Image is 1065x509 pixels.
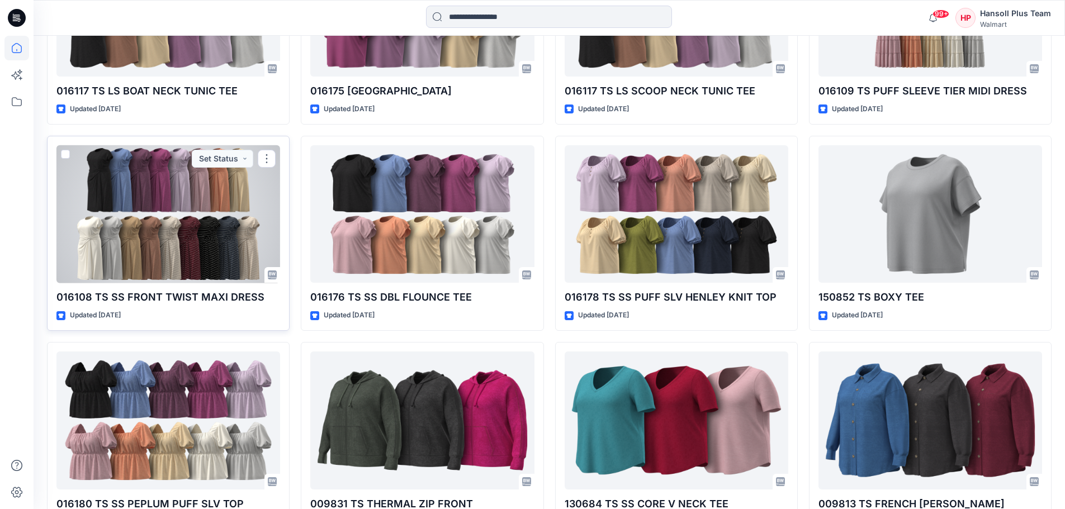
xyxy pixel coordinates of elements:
p: Updated [DATE] [324,310,375,321]
p: Updated [DATE] [324,103,375,115]
div: HP [955,8,976,28]
a: 009831 TS THERMAL ZIP FRONT [310,351,534,489]
p: 016108 TS SS FRONT TWIST MAXI DRESS [56,289,280,305]
p: Updated [DATE] [578,103,629,115]
a: 016176 TS SS DBL FLOUNCE TEE [310,145,534,283]
p: Updated [DATE] [70,103,121,115]
p: Updated [DATE] [832,310,883,321]
p: 150852 TS BOXY TEE [818,289,1042,305]
a: 016180 TS SS PEPLUM PUFF SLV TOP [56,351,280,489]
p: 016117 TS LS SCOOP NECK TUNIC TEE [565,83,788,99]
p: 016109 TS PUFF SLEEVE TIER MIDI DRESS [818,83,1042,99]
div: Walmart [980,20,1051,28]
p: Updated [DATE] [832,103,883,115]
p: 016117 TS LS BOAT NECK TUNIC TEE [56,83,280,99]
a: 130684 TS SS CORE V NECK TEE [565,351,788,489]
p: Updated [DATE] [70,310,121,321]
span: 99+ [933,9,949,18]
a: 016178 TS SS PUFF SLV HENLEY KNIT TOP [565,145,788,283]
p: 016175 [GEOGRAPHIC_DATA] [310,83,534,99]
p: 016178 TS SS PUFF SLV HENLEY KNIT TOP [565,289,788,305]
a: 150852 TS BOXY TEE [818,145,1042,283]
a: 009813 TS FRENCH TERRY SHACKET [818,351,1042,489]
div: Hansoll Plus Team [980,7,1051,20]
p: 016176 TS SS DBL FLOUNCE TEE [310,289,534,305]
p: Updated [DATE] [578,310,629,321]
a: 016108 TS SS FRONT TWIST MAXI DRESS [56,145,280,283]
